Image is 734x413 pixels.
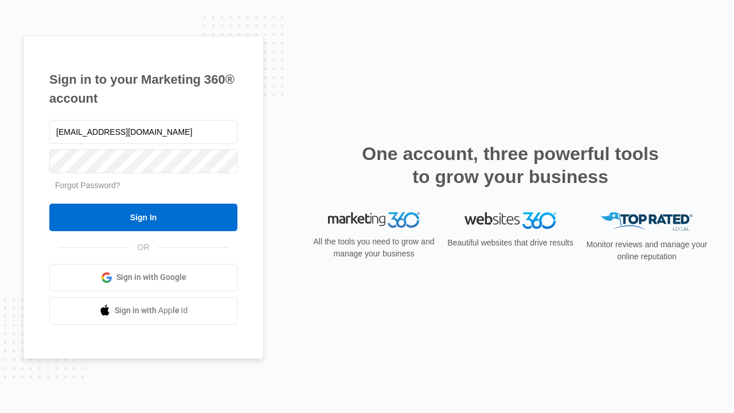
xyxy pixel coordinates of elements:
[358,142,662,188] h2: One account, three powerful tools to grow your business
[49,297,237,325] a: Sign in with Apple Id
[446,237,575,249] p: Beautiful websites that drive results
[328,212,420,228] img: Marketing 360
[49,120,237,144] input: Email
[464,212,556,229] img: Websites 360
[601,212,693,231] img: Top Rated Local
[116,271,186,283] span: Sign in with Google
[49,264,237,291] a: Sign in with Google
[55,181,120,190] a: Forgot Password?
[115,305,188,317] span: Sign in with Apple Id
[310,236,438,260] p: All the tools you need to grow and manage your business
[49,204,237,231] input: Sign In
[49,70,237,108] h1: Sign in to your Marketing 360® account
[583,239,711,263] p: Monitor reviews and manage your online reputation
[130,241,158,254] span: OR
